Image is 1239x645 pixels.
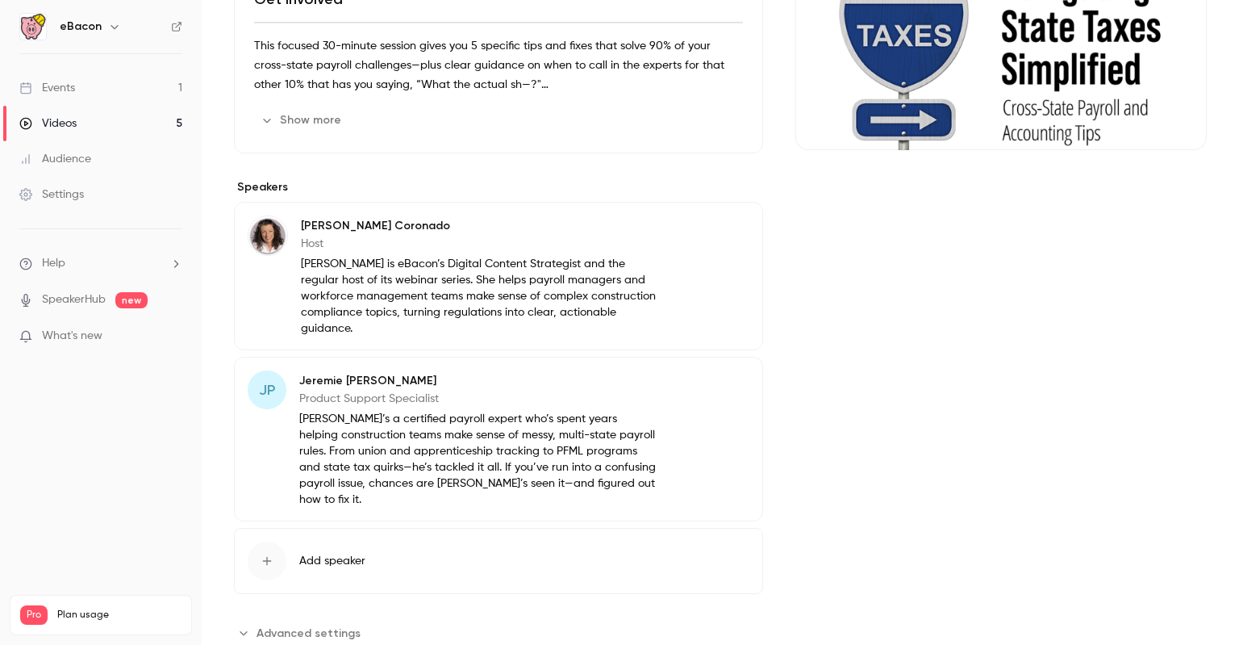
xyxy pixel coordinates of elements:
[19,151,91,167] div: Audience
[234,528,763,594] button: Add speaker
[20,605,48,625] span: Pro
[42,291,106,308] a: SpeakerHub
[57,609,181,622] span: Plan usage
[299,373,658,389] p: Jeremie [PERSON_NAME]
[248,216,287,255] img: Shawna Coronado
[234,179,763,195] label: Speakers
[254,36,743,94] p: This focused 30-minute session gives you 5 specific tips and fixes that solve 90% of your cross-s...
[42,255,65,272] span: Help
[115,292,148,308] span: new
[299,391,658,407] p: Product Support Specialist
[254,107,351,133] button: Show more
[299,553,365,569] span: Add speaker
[299,411,658,508] p: [PERSON_NAME]’s a certified payroll expert who’s spent years helping construction teams make sens...
[60,19,102,35] h6: eBacon
[19,255,182,272] li: help-dropdown-opener
[19,186,84,203] div: Settings
[19,80,75,96] div: Events
[19,115,77,132] div: Videos
[20,14,46,40] img: eBacon
[234,357,763,521] div: JPJeremie [PERSON_NAME]Product Support Specialist[PERSON_NAME]’s a certified payroll expert who’s...
[301,256,658,337] p: [PERSON_NAME] is eBacon’s Digital Content Strategist and the regular host of its webinar series. ...
[301,236,658,252] p: Host
[301,218,658,234] p: [PERSON_NAME] Coronado
[234,202,763,350] div: Shawna Coronado[PERSON_NAME] CoronadoHost[PERSON_NAME] is eBacon’s Digital Content Strategist and...
[259,379,275,401] span: JP
[163,329,182,344] iframe: Noticeable Trigger
[42,328,102,345] span: What's new
[257,625,361,642] span: Advanced settings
